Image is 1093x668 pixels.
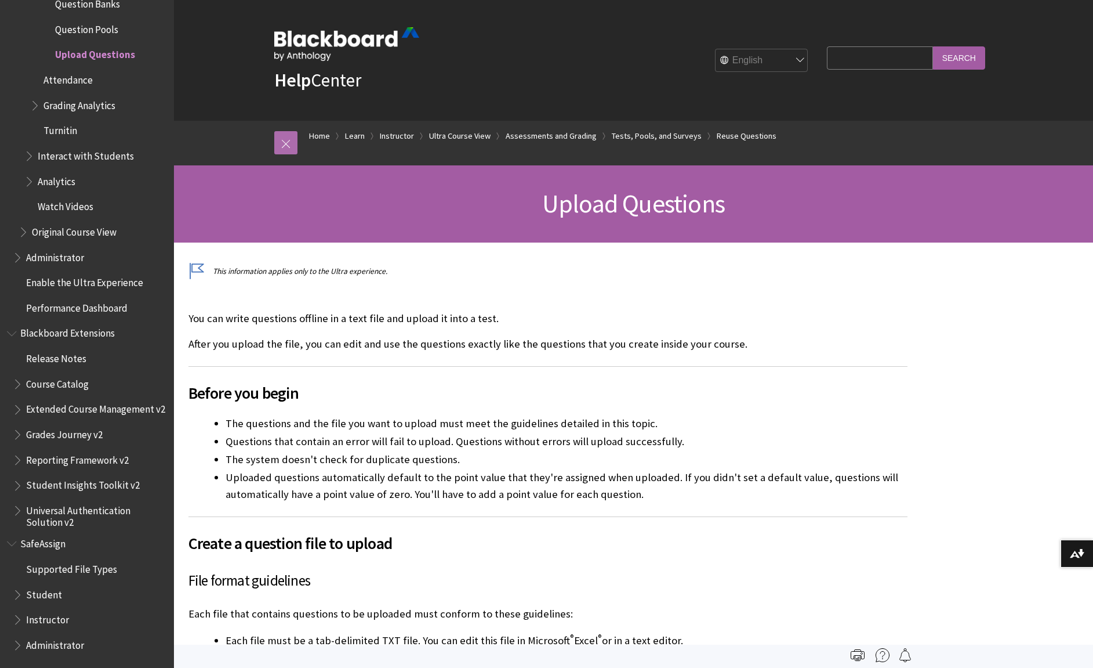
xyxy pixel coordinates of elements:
[717,129,776,143] a: Reuse Questions
[188,531,907,555] span: Create a question file to upload
[38,197,93,212] span: Watch Videos
[429,129,491,143] a: Ultra Course View
[542,187,725,219] span: Upload Questions
[26,559,117,575] span: Supported File Types
[274,68,361,92] a: HelpCenter
[26,450,129,466] span: Reporting Framework v2
[612,129,702,143] a: Tests, Pools, and Surveys
[226,452,907,468] li: The system doesn't check for duplicate questions.
[274,68,311,92] strong: Help
[188,381,907,405] span: Before you begin
[43,121,77,137] span: Turnitin
[226,470,907,502] li: Uploaded questions automatically default to the point value that they're assigned when uploaded. ...
[274,27,419,61] img: Blackboard by Anthology
[226,434,907,450] li: Questions that contain an error will fail to upload. Questions without errors will upload success...
[26,476,140,492] span: Student Insights Toolkit v2
[309,129,330,143] a: Home
[851,648,865,662] img: Print
[26,635,84,651] span: Administrator
[7,324,167,529] nav: Book outline for Blackboard Extensions
[188,606,907,622] p: Each file that contains questions to be uploaded must conform to these guidelines:
[188,311,907,326] p: You can write questions offline in a text file and upload it into a test.
[26,400,165,416] span: Extended Course Management v2
[26,273,143,288] span: Enable the Ultra Experience
[226,416,907,432] li: The questions and the file you want to upload must meet the guidelines detailed in this topic.
[43,96,115,111] span: Grading Analytics
[20,324,115,340] span: Blackboard Extensions
[26,298,128,314] span: Performance Dashboard
[26,501,166,528] span: Universal Authentication Solution v2
[20,534,66,550] span: SafeAssign
[933,46,985,69] input: Search
[38,172,75,187] span: Analytics
[26,585,62,601] span: Student
[506,129,597,143] a: Assessments and Grading
[876,648,889,662] img: More help
[570,632,574,642] sup: ®
[598,632,602,642] sup: ®
[26,349,86,364] span: Release Notes
[38,146,134,162] span: Interact with Students
[26,374,89,390] span: Course Catalog
[188,266,907,277] p: This information applies only to the Ultra experience.
[55,20,118,35] span: Question Pools
[26,425,103,440] span: Grades Journey v2
[345,129,365,143] a: Learn
[32,222,117,238] span: Original Course View
[55,45,135,61] span: Upload Questions
[26,610,69,626] span: Instructor
[226,633,907,649] li: Each file must be a tab-delimited TXT file. You can edit this file in Microsoft Excel or in a tex...
[716,49,808,73] select: Site Language Selector
[188,337,907,352] p: After you upload the file, you can edit and use the questions exactly like the questions that you...
[43,70,93,86] span: Attendance
[7,534,167,655] nav: Book outline for Blackboard SafeAssign
[380,129,414,143] a: Instructor
[898,648,912,662] img: Follow this page
[26,248,84,263] span: Administrator
[188,570,907,592] h3: File format guidelines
